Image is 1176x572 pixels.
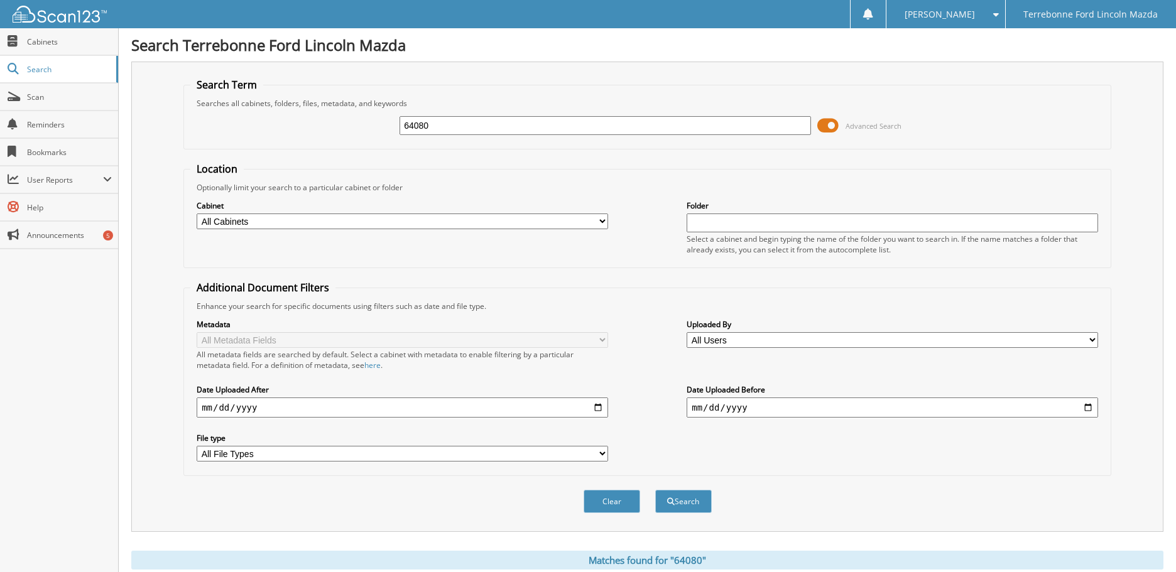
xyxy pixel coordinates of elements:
label: Metadata [197,319,608,330]
a: here [364,360,381,370]
span: Terrebonne Ford Lincoln Mazda [1023,11,1158,18]
legend: Search Term [190,78,263,92]
span: Help [27,202,112,213]
input: end [687,397,1098,418]
legend: Additional Document Filters [190,281,335,294]
div: All metadata fields are searched by default. Select a cabinet with metadata to enable filtering b... [197,349,608,370]
label: Date Uploaded After [197,384,608,395]
span: Announcements [27,230,112,240]
label: Uploaded By [687,319,1098,330]
input: start [197,397,608,418]
span: Advanced Search [846,121,901,131]
span: Cabinets [27,36,112,47]
h1: Search Terrebonne Ford Lincoln Mazda [131,35,1163,55]
label: Cabinet [197,200,608,211]
div: Searches all cabinets, folders, files, metadata, and keywords [190,98,1104,109]
button: Search [655,490,712,513]
span: Bookmarks [27,147,112,158]
div: Select a cabinet and begin typing the name of the folder you want to search in. If the name match... [687,234,1098,255]
span: Reminders [27,119,112,130]
label: File type [197,433,608,443]
div: Matches found for "64080" [131,551,1163,569]
div: Optionally limit your search to a particular cabinet or folder [190,182,1104,193]
label: Folder [687,200,1098,211]
div: 5 [103,230,113,240]
img: scan123-logo-white.svg [13,6,107,23]
button: Clear [584,490,640,513]
span: [PERSON_NAME] [905,11,975,18]
div: Enhance your search for specific documents using filters such as date and file type. [190,301,1104,311]
legend: Location [190,162,244,176]
span: Scan [27,92,112,102]
label: Date Uploaded Before [687,384,1098,395]
span: Search [27,64,110,75]
span: User Reports [27,175,103,185]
